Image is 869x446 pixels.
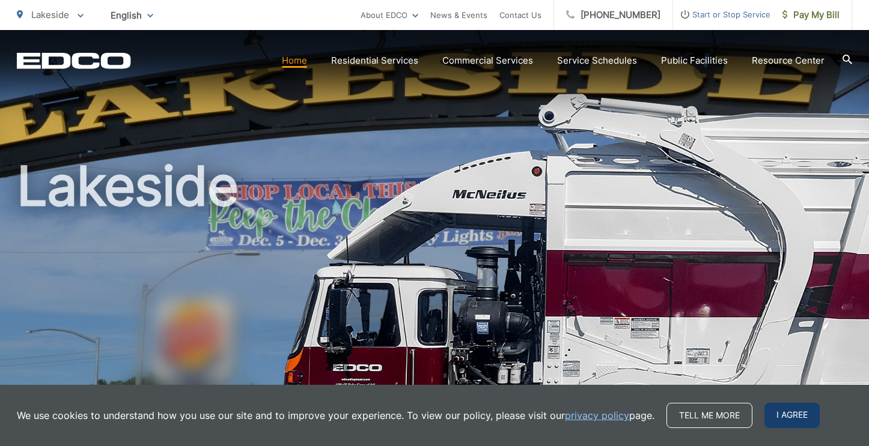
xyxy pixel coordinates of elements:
a: Home [282,53,307,68]
a: Tell me more [666,403,752,428]
a: Commercial Services [442,53,533,68]
a: Service Schedules [557,53,637,68]
span: Lakeside [31,9,69,20]
a: EDCD logo. Return to the homepage. [17,52,131,69]
span: I agree [764,403,820,428]
a: News & Events [430,8,487,22]
a: Residential Services [331,53,418,68]
span: Pay My Bill [782,8,840,22]
a: privacy policy [565,408,629,423]
p: We use cookies to understand how you use our site and to improve your experience. To view our pol... [17,408,654,423]
a: Contact Us [499,8,541,22]
a: Public Facilities [661,53,728,68]
a: Resource Center [752,53,825,68]
span: English [102,5,162,26]
a: About EDCO [361,8,418,22]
